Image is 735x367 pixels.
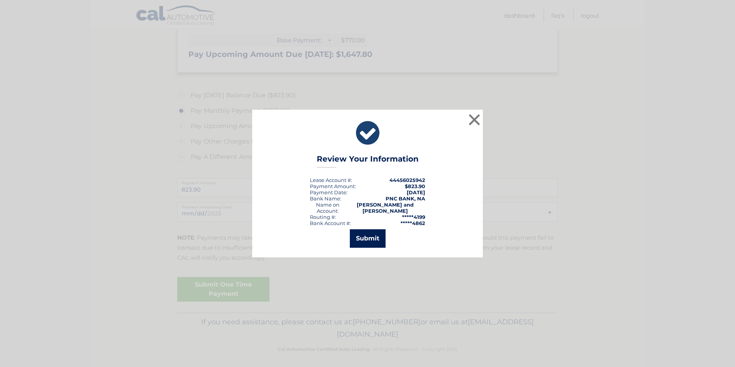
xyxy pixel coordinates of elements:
[357,202,414,214] strong: [PERSON_NAME] and [PERSON_NAME]
[310,220,351,226] div: Bank Account #:
[317,154,419,168] h3: Review Your Information
[389,177,425,183] strong: 44456025942
[407,189,425,195] span: [DATE]
[350,229,386,248] button: Submit
[310,214,336,220] div: Routing #:
[310,189,348,195] div: :
[405,183,425,189] span: $823.90
[310,195,341,202] div: Bank Name:
[310,202,346,214] div: Name on Account:
[467,112,482,127] button: ×
[310,177,352,183] div: Lease Account #:
[310,183,356,189] div: Payment Amount:
[310,189,346,195] span: Payment Date
[386,195,425,202] strong: PNC BANK, NA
